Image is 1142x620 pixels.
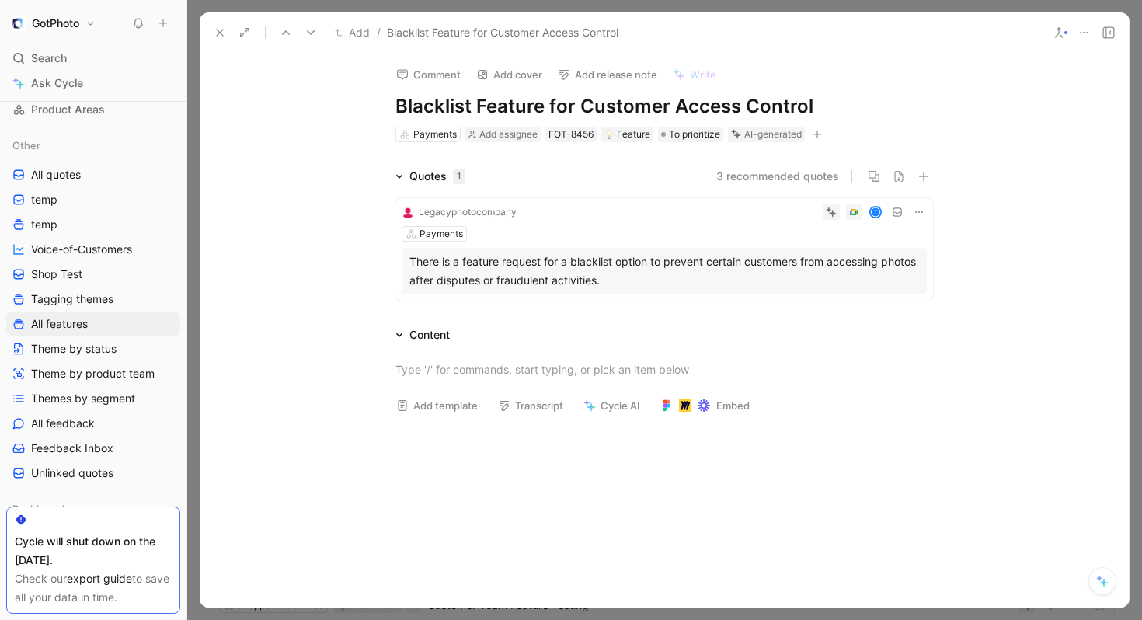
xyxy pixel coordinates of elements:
[690,68,716,82] span: Write
[453,169,465,184] div: 1
[669,127,720,142] span: To prioritize
[6,98,180,121] a: Product Areas
[402,206,414,218] img: facfb11a110f12f7b93ae2c89d4856d8.jpg
[6,238,180,261] a: Voice-of-Customers
[409,253,919,290] div: There is a feature request for a blacklist option to prevent certain customers from accessing pho...
[32,16,79,30] h1: GotPhoto
[389,395,485,416] button: Add template
[389,167,472,186] div: Quotes1
[604,130,614,139] img: 💡
[12,501,70,517] span: Dashboards
[716,167,839,186] button: 3 recommended quotes
[6,47,180,70] div: Search
[666,64,723,85] button: Write
[6,362,180,385] a: Theme by product team
[6,134,180,485] div: OtherAll quotestemptempVoice-of-CustomersShop TestTagging themesAll featuresTheme by statusTheme ...
[6,437,180,460] a: Feedback Inbox
[6,337,180,361] a: Theme by status
[6,12,99,34] button: GotPhotoGotPhoto
[6,188,180,211] a: temp
[551,64,664,85] button: Add release note
[6,387,180,410] a: Themes by segment
[6,462,180,485] a: Unlinked quotes
[653,395,757,416] button: Embed
[31,391,135,406] span: Themes by segment
[658,127,723,142] div: To prioritize
[413,127,457,142] div: Payments
[469,64,549,85] button: Add cover
[31,291,113,307] span: Tagging themes
[31,416,95,431] span: All feedback
[31,341,117,357] span: Theme by status
[604,127,650,142] div: Feature
[12,138,40,153] span: Other
[31,49,67,68] span: Search
[31,167,81,183] span: All quotes
[6,412,180,435] a: All feedback
[10,16,26,31] img: GotPhoto
[67,572,132,585] a: export guide
[31,242,132,257] span: Voice-of-Customers
[744,127,802,142] div: AI-generated
[6,497,180,521] div: Dashboards
[31,192,57,207] span: temp
[31,217,57,232] span: temp
[395,94,933,119] h1: Blacklist Feature for Customer Access Control
[6,213,180,236] a: temp
[419,204,517,220] div: Legacyphotocompany
[31,266,82,282] span: Shop Test
[15,532,172,569] div: Cycle will shut down on the [DATE].
[601,127,653,142] div: 💡Feature
[6,312,180,336] a: All features
[576,395,647,416] button: Cycle AI
[31,441,113,456] span: Feedback Inbox
[389,326,456,344] div: Content
[387,23,618,42] span: Blacklist Feature for Customer Access Control
[31,366,155,381] span: Theme by product team
[548,127,594,142] div: FOT-8456
[31,316,88,332] span: All features
[331,23,374,42] button: Add
[6,71,180,95] a: Ask Cycle
[409,167,465,186] div: Quotes
[31,102,105,117] span: Product Areas
[15,569,172,607] div: Check our to save all your data in time.
[389,64,468,85] button: Comment
[6,287,180,311] a: Tagging themes
[409,326,450,344] div: Content
[6,134,180,157] div: Other
[31,74,83,92] span: Ask Cycle
[6,263,180,286] a: Shop Test
[491,395,570,416] button: Transcript
[6,163,180,186] a: All quotes
[420,226,463,242] div: Payments
[31,465,113,481] span: Unlinked quotes
[377,23,381,42] span: /
[6,497,180,525] div: Dashboards
[479,128,538,140] span: Add assignee
[871,207,881,218] div: t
